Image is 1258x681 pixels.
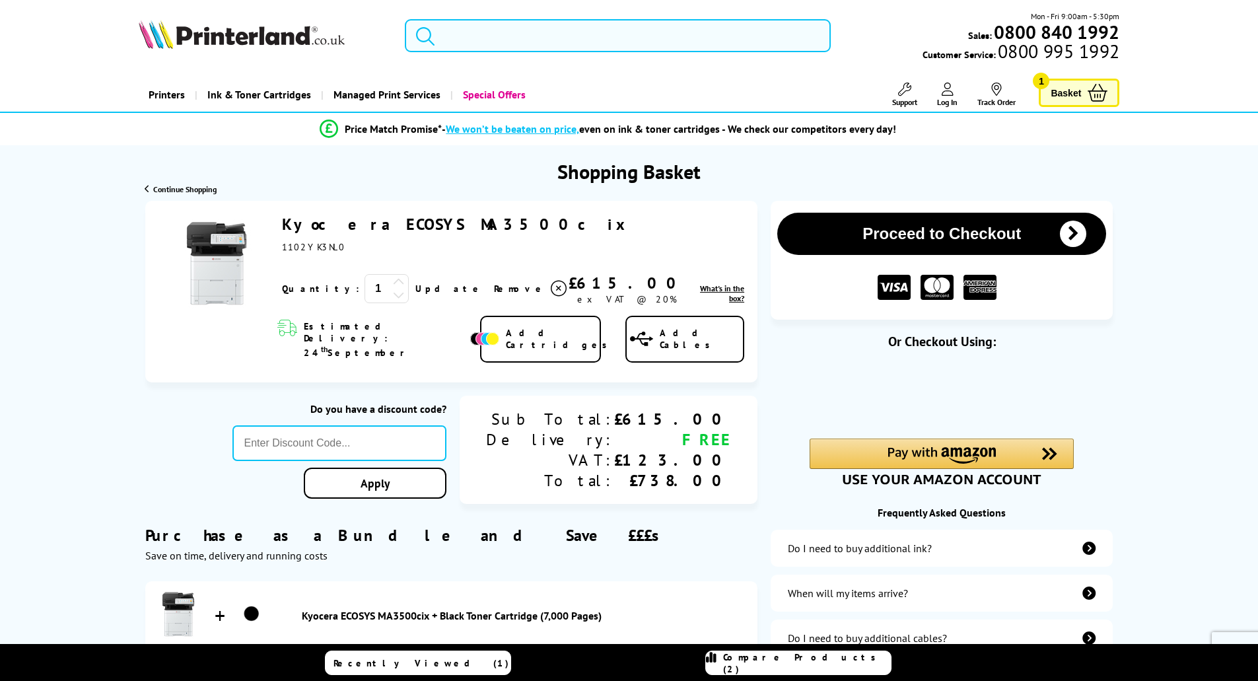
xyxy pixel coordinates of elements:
[345,122,442,135] span: Price Match Promise*
[994,20,1119,44] b: 0800 840 1992
[304,468,446,499] a: Apply
[788,631,947,645] div: Do I need to buy additional cables?
[660,327,743,351] span: Add Cables
[771,575,1113,612] a: items-arrive
[321,344,328,354] sup: th
[446,122,579,135] span: We won’t be beaten on price,
[705,651,891,675] a: Compare Products (2)
[996,45,1119,57] span: 0800 995 1992
[333,657,509,669] span: Recently Viewed (1)
[494,279,569,299] a: Delete item from your basket
[577,293,677,305] span: ex VAT @ 20%
[1033,73,1049,89] span: 1
[139,20,345,49] img: Printerland Logo
[892,83,917,107] a: Support
[145,505,757,562] div: Purchase as a Bundle and Save £££s
[232,402,447,415] div: Do you have a discount code?
[282,214,633,234] a: Kyocera ECOSYS MA3500cix
[321,78,450,112] a: Managed Print Services
[486,470,614,491] div: Total:
[325,651,511,675] a: Recently Viewed (1)
[685,283,744,303] a: lnk_inthebox
[963,275,996,301] img: American Express
[207,78,311,112] span: Ink & Toner Cartridges
[968,29,992,42] span: Sales:
[723,651,891,675] span: Compare Products (2)
[232,425,447,461] input: Enter Discount Code...
[921,275,954,301] img: MASTER CARD
[771,530,1113,567] a: additional-ink
[923,45,1119,61] span: Customer Service:
[1039,79,1119,107] a: Basket 1
[614,409,731,429] div: £615.00
[777,213,1106,255] button: Proceed to Checkout
[1051,84,1081,102] span: Basket
[486,409,614,429] div: Sub Total:
[494,283,546,295] span: Remove
[771,506,1113,519] div: Frequently Asked Questions
[153,184,217,194] span: Continue Shopping
[892,97,917,107] span: Support
[614,470,731,491] div: £738.00
[139,20,389,52] a: Printerland Logo
[304,320,467,359] span: Estimated Delivery: 24 September
[139,78,195,112] a: Printers
[282,241,345,253] span: 1102YK3NL0
[415,283,483,295] a: Update
[145,549,757,562] div: Save on time, delivery and running costs
[557,159,701,184] h1: Shopping Basket
[145,184,217,194] a: Continue Shopping
[878,275,911,301] img: VISA
[614,429,731,450] div: FREE
[977,83,1016,107] a: Track Order
[470,332,499,345] img: Add Cartridges
[302,609,751,622] a: Kyocera ECOSYS MA3500cix + Black Toner Cartridge (7,000 Pages)
[771,620,1113,657] a: additional-cables
[195,78,321,112] a: Ink & Toner Cartridges
[167,214,266,313] img: Kyocera ECOSYS MA3500cix
[992,26,1119,38] a: 0800 840 1992
[506,327,614,351] span: Add Cartridges
[700,283,744,303] span: What's in the box?
[108,118,1109,141] li: modal_Promise
[486,450,614,470] div: VAT:
[442,122,896,135] div: - even on ink & toner cartridges - We check our competitors every day!
[152,588,205,641] img: Kyocera ECOSYS MA3500cix + Black Toner Cartridge (7,000 Pages)
[937,83,958,107] a: Log In
[810,439,1074,485] div: Amazon Pay - Use your Amazon account
[1031,10,1119,22] span: Mon - Fri 9:00am - 5:30pm
[235,598,268,631] img: Kyocera ECOSYS MA3500cix + Black Toner Cartridge (7,000 Pages)
[937,97,958,107] span: Log In
[771,333,1113,350] div: Or Checkout Using:
[450,78,536,112] a: Special Offers
[486,429,614,450] div: Delivery:
[282,283,359,295] span: Quantity:
[788,587,908,600] div: When will my items arrive?
[810,371,1074,401] iframe: PayPal
[788,542,932,555] div: Do I need to buy additional ink?
[569,273,685,293] div: £615.00
[614,450,731,470] div: £123.00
